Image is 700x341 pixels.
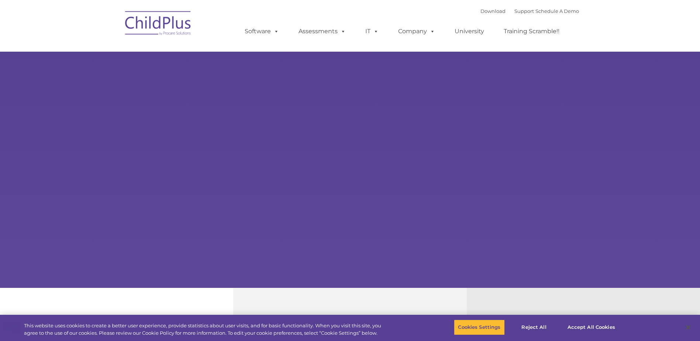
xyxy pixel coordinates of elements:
div: This website uses cookies to create a better user experience, provide statistics about user visit... [24,322,385,337]
img: ChildPlus by Procare Solutions [121,6,195,43]
a: Training Scramble!! [496,24,567,39]
button: Accept All Cookies [563,320,619,335]
a: Support [514,8,534,14]
a: Software [237,24,286,39]
a: Assessments [291,24,353,39]
a: Company [391,24,442,39]
a: Schedule A Demo [535,8,579,14]
a: University [447,24,492,39]
a: IT [358,24,386,39]
button: Close [680,319,696,335]
font: | [480,8,579,14]
button: Cookies Settings [454,320,504,335]
a: Download [480,8,506,14]
button: Reject All [511,320,557,335]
